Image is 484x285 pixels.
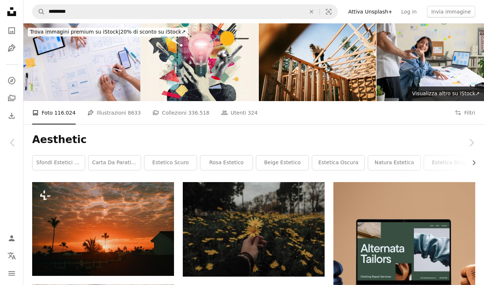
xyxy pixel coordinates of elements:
img: Concetto di idee imprenditoriali e startup. Pensiero strategico nel marketing [141,23,258,101]
img: Il sole sta tramontando su una città con palme [32,182,174,276]
a: Esplora [4,73,19,88]
a: beige estetico [256,155,309,170]
a: Collezioni [4,91,19,105]
button: Invia immagine [427,6,475,18]
span: 324 [248,109,258,117]
a: estetica oscura [312,155,364,170]
a: Persona che tiene i fiori gialli della margherita [183,226,325,232]
img: Designer UX/UI che discutono e fanno brainstorming sui wireframe per un prototipo di sito Web e a... [23,23,140,101]
span: Trova immagini premium su iStock | [30,29,120,35]
a: Utenti 324 [221,101,258,124]
a: Log in [397,6,421,18]
button: Cerca su Unsplash [33,5,45,19]
a: Avanti [458,108,484,178]
button: Menu [4,266,19,281]
a: Sfondi estetici per il desktop [33,155,85,170]
a: Attiva Unsplash+ [344,6,397,18]
a: Trova immagini premium su iStock|20% di sconto su iStock↗ [23,23,192,41]
button: Lingua [4,249,19,263]
button: Filtri [455,101,475,124]
span: 8633 [128,109,141,117]
a: Foto [4,23,19,38]
h1: Aesthetic [32,133,475,146]
button: Ricerca visiva [320,5,337,19]
a: Collezioni 336.518 [152,101,209,124]
a: Visualizza altro su iStock↗ [408,86,484,101]
a: Illustrazioni [4,41,19,55]
span: 20% di sconto su iStock ↗ [30,29,186,35]
a: Illustrazioni 8633 [87,101,141,124]
a: carta da parati estetica [88,155,141,170]
a: Il sole sta tramontando su una città con palme [32,226,174,232]
a: natura estetica [368,155,420,170]
a: rosa estetico [200,155,253,170]
form: Trova visual in tutto il sito [32,4,338,19]
img: Construction Crew Putting Up Framing of New Home [259,23,376,101]
span: 336.518 [188,109,209,117]
img: Persona che tiene i fiori gialli della margherita [183,182,325,277]
span: Visualizza altro su iStock ↗ [412,90,480,96]
a: estetica beige [424,155,476,170]
button: Elimina [303,5,319,19]
a: estetico scuro [144,155,197,170]
a: Accedi / Registrati [4,231,19,246]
